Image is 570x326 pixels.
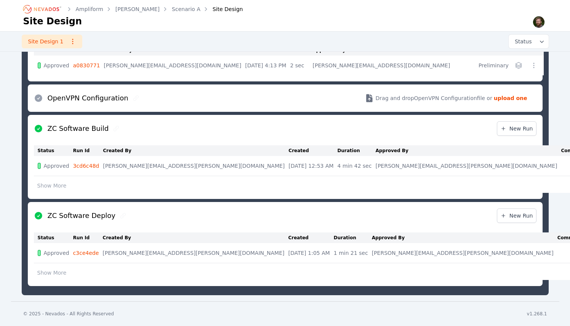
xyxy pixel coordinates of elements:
[527,311,547,317] div: v1.268.1
[44,162,69,170] span: Approved
[115,5,160,13] a: [PERSON_NAME]
[34,178,70,193] button: Show More
[44,249,69,257] span: Approved
[288,232,334,243] th: Created
[23,311,114,317] div: © 2025 - Nevados - All Rights Reserved
[48,210,116,221] h2: ZC Software Deploy
[34,145,73,156] th: Status
[22,35,82,48] a: Site Design 1
[23,15,82,27] h1: Site Design
[375,145,561,156] th: Approved By
[23,3,243,15] nav: Breadcrumb
[372,232,557,243] th: Approved By
[497,208,536,223] a: New Run
[289,156,337,176] td: [DATE] 12:53 AM
[202,5,243,13] div: Site Design
[73,62,100,68] a: a0830771
[34,266,70,280] button: Show More
[103,243,288,263] td: [PERSON_NAME][EMAIL_ADDRESS][PERSON_NAME][DOMAIN_NAME]
[500,125,533,132] span: New Run
[103,232,288,243] th: Created By
[313,56,454,75] td: [PERSON_NAME][EMAIL_ADDRESS][DOMAIN_NAME]
[172,5,200,13] a: Scenario A
[334,232,372,243] th: Duration
[479,62,509,69] div: Preliminary
[337,162,372,170] div: 4 min 42 sec
[48,123,109,134] h2: ZC Software Build
[245,56,290,75] td: [DATE] 4:13 PM
[512,38,532,45] span: Status
[334,249,368,257] div: 1 min 21 sec
[44,62,69,69] span: Approved
[104,56,245,75] td: [PERSON_NAME][EMAIL_ADDRESS][DOMAIN_NAME]
[103,156,288,176] td: [PERSON_NAME][EMAIL_ADDRESS][PERSON_NAME][DOMAIN_NAME]
[289,145,337,156] th: Created
[337,145,375,156] th: Duration
[509,35,549,48] button: Status
[375,94,492,102] span: Drag and drop OpenVPN Configuration file or
[73,232,103,243] th: Run Id
[34,232,73,243] th: Status
[48,93,129,103] h2: OpenVPN Configuration
[500,212,533,219] span: New Run
[73,145,103,156] th: Run Id
[76,5,104,13] a: Ampliform
[288,243,334,263] td: [DATE] 1:05 AM
[375,156,561,176] td: [PERSON_NAME][EMAIL_ADDRESS][PERSON_NAME][DOMAIN_NAME]
[497,121,536,136] a: New Run
[103,145,288,156] th: Created By
[356,87,536,109] button: Drag and dropOpenVPN Configurationfile or upload one
[494,94,527,102] strong: upload one
[372,243,557,263] td: [PERSON_NAME][EMAIL_ADDRESS][PERSON_NAME][DOMAIN_NAME]
[73,250,99,256] a: c3ce4ede
[533,16,545,28] img: Sam Prest
[290,62,309,69] div: 2 sec
[73,163,99,169] a: 3cd6c48d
